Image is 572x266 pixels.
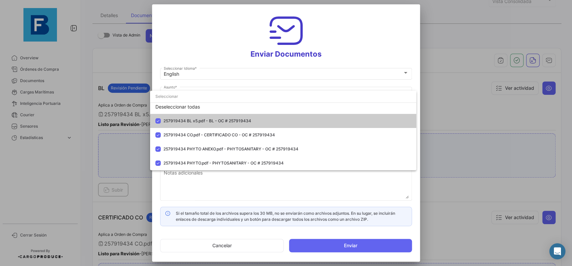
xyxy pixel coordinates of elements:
[163,160,284,165] span: 257919434 PHYTO.pdf - PHYTOSANITARY - OC # 257919434
[163,132,275,137] span: 257919434 CO.pdf - CERTIFICADO CO - OC # 257919434
[150,90,416,103] input: dropdown search
[150,100,416,114] div: Deseleccionar todas
[163,118,251,123] span: 257919434 BL x5.pdf - BL - OC # 257919434
[549,243,565,259] div: Abrir Intercom Messenger
[163,146,298,151] span: 257919434 PHYTO ANEXO.pdf - PHYTOSANITARY - OC # 257919434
